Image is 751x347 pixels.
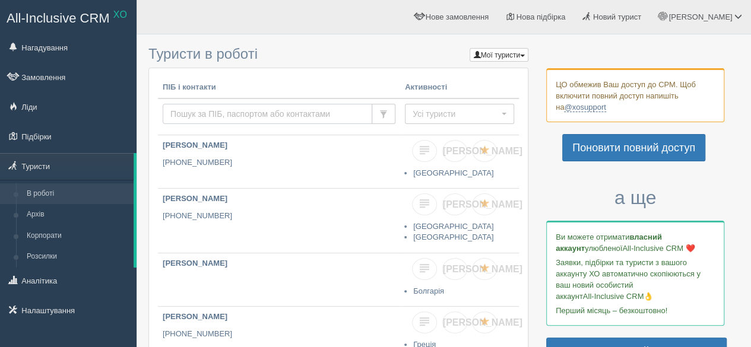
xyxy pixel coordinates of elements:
a: Болгарія [413,286,444,295]
th: Активності [400,77,519,98]
p: Ви можете отримати улюбленої [556,231,715,254]
a: [GEOGRAPHIC_DATA] [413,222,493,231]
span: Нове замовлення [426,12,489,21]
a: [PERSON_NAME] [442,258,467,280]
p: [PHONE_NUMBER] [163,211,395,222]
span: Новий турист [593,12,641,21]
a: [PERSON_NAME] [PHONE_NUMBER] [158,189,400,253]
b: [PERSON_NAME] [163,259,227,268]
span: [PERSON_NAME] [668,12,732,21]
b: власний аккаунт [556,233,662,253]
a: [PERSON_NAME] [PHONE_NUMBER] [158,135,400,188]
span: [PERSON_NAME] [443,264,522,274]
span: Усі туристи [413,108,499,120]
h3: а ще [546,187,724,208]
sup: XO [113,9,127,20]
p: Заявки, підбірки та туристи з вашого аккаунту ХО автоматично скопіюються у ваш новий особистий ак... [556,257,715,302]
a: Поновити повний доступ [562,134,705,161]
button: Усі туристи [405,104,514,124]
input: Пошук за ПІБ, паспортом або контактами [163,104,372,124]
span: [PERSON_NAME] [443,146,522,156]
div: ЦО обмежив Ваш доступ до СРМ. Щоб включити повний доступ напишіть на [546,68,724,122]
p: [PHONE_NUMBER] [163,329,395,340]
button: Мої туристи [470,48,528,62]
a: Архів [21,204,134,225]
span: Туристи в роботі [148,46,258,62]
a: Розсилки [21,246,134,268]
a: [GEOGRAPHIC_DATA] [413,233,493,241]
b: [PERSON_NAME] [163,141,227,149]
a: [PERSON_NAME] [442,193,467,215]
span: All-Inclusive CRM👌 [583,292,654,301]
a: Корпорати [21,225,134,247]
p: Перший місяць – безкоштовно! [556,305,715,316]
span: [PERSON_NAME] [443,199,522,209]
span: All-Inclusive CRM [7,11,110,26]
a: @xosupport [564,103,606,112]
a: All-Inclusive CRM XO [1,1,136,33]
span: All-Inclusive CRM ❤️ [622,244,695,253]
th: ПІБ і контакти [158,77,400,98]
a: [PERSON_NAME] [158,253,400,306]
b: [PERSON_NAME] [163,312,227,321]
p: [PHONE_NUMBER] [163,157,395,168]
a: [PERSON_NAME] [442,140,467,162]
span: Нова підбірка [516,12,566,21]
a: [GEOGRAPHIC_DATA] [413,168,493,177]
span: [PERSON_NAME] [443,317,522,327]
b: [PERSON_NAME] [163,194,227,203]
a: [PERSON_NAME] [442,311,467,333]
a: В роботі [21,183,134,205]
